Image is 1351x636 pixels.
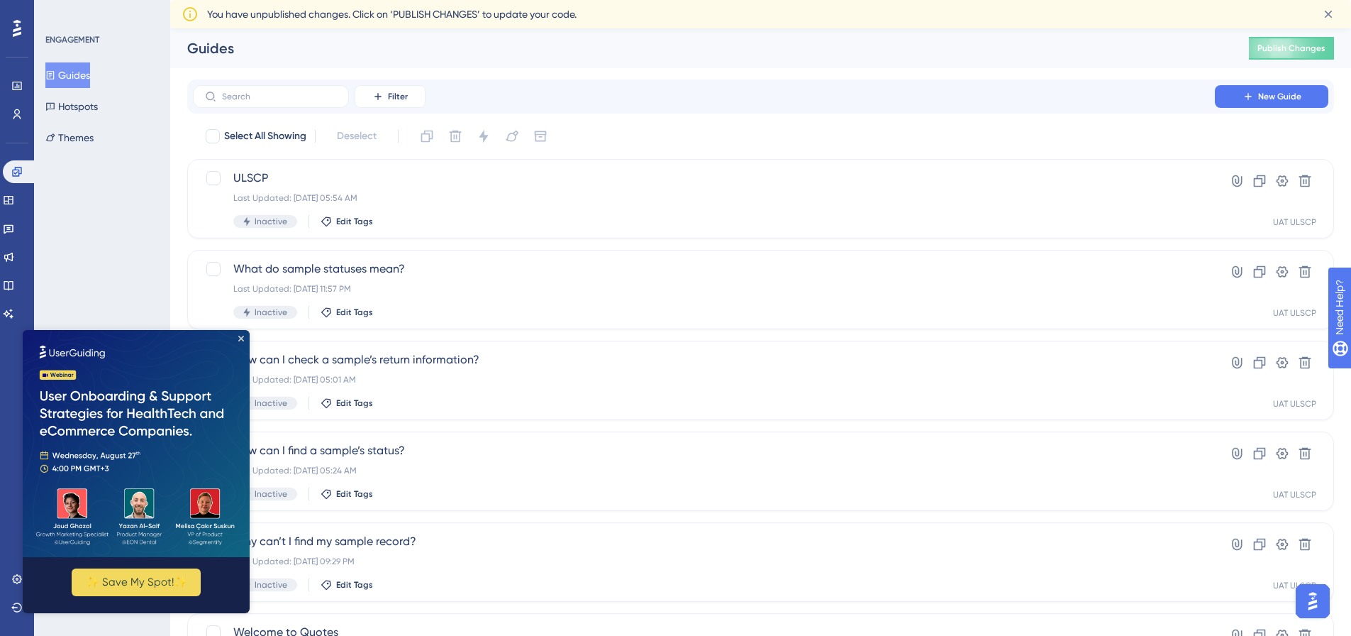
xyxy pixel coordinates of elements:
span: You have unpublished changes. Click on ‘PUBLISH CHANGES’ to update your code. [207,6,577,23]
div: Last Updated: [DATE] 05:54 AM [233,192,1174,204]
span: Select All Showing [224,128,306,145]
span: Edit Tags [336,397,373,409]
div: Last Updated: [DATE] 05:24 AM [233,465,1174,476]
span: Edit Tags [336,488,373,500]
div: Guides [187,38,1213,58]
span: ULSCP [233,170,1174,187]
button: Edit Tags [321,579,373,591]
button: Edit Tags [321,216,373,227]
span: Filter [388,91,408,102]
button: Hotspots [45,94,98,119]
button: New Guide [1215,85,1328,108]
span: Edit Tags [336,579,373,591]
span: Edit Tags [336,216,373,227]
span: Inactive [255,307,287,318]
div: ENGAGEMENT [45,34,99,45]
span: How can I find a sample’s status? [233,442,1174,459]
span: Why can’t I find my sample record? [233,533,1174,550]
div: UAT ULSCP [1273,489,1316,500]
button: Edit Tags [321,307,373,318]
button: Edit Tags [321,488,373,500]
div: UAT ULSCP [1273,580,1316,591]
div: Last Updated: [DATE] 11:57 PM [233,283,1174,295]
button: Filter [355,85,426,108]
div: UAT ULSCP [1273,216,1316,228]
span: How can I check a sample’s return information? [233,351,1174,368]
span: Inactive [255,488,287,500]
div: Last Updated: [DATE] 09:29 PM [233,556,1174,567]
span: Deselect [337,128,377,145]
button: Publish Changes [1249,37,1334,60]
input: Search [222,92,337,102]
span: Inactive [255,216,287,227]
div: Last Updated: [DATE] 05:01 AM [233,374,1174,385]
span: Edit Tags [336,307,373,318]
div: Close Preview [216,6,221,11]
span: Inactive [255,579,287,591]
span: Inactive [255,397,287,409]
button: Deselect [324,124,389,149]
button: Edit Tags [321,397,373,409]
button: ✨ Save My Spot!✨ [49,238,178,266]
span: Need Help? [33,4,89,21]
span: New Guide [1258,91,1301,102]
div: UAT ULSCP [1273,398,1316,410]
button: Guides [45,62,90,88]
div: UAT ULSCP [1273,307,1316,319]
span: Publish Changes [1257,43,1325,54]
iframe: UserGuiding AI Assistant Launcher [1291,580,1334,623]
button: Themes [45,125,94,150]
span: What do sample statuses mean? [233,261,1174,278]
